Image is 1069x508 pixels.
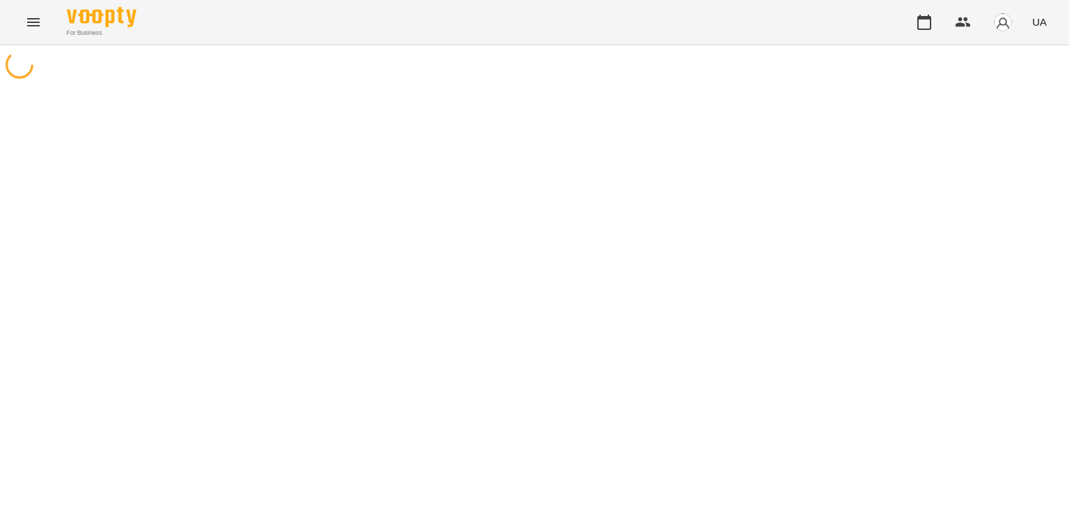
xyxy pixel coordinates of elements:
[67,7,136,27] img: Voopty Logo
[993,13,1013,32] img: avatar_s.png
[1032,15,1047,29] span: UA
[1027,9,1052,35] button: UA
[17,6,50,39] button: Menu
[67,29,136,38] span: For Business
